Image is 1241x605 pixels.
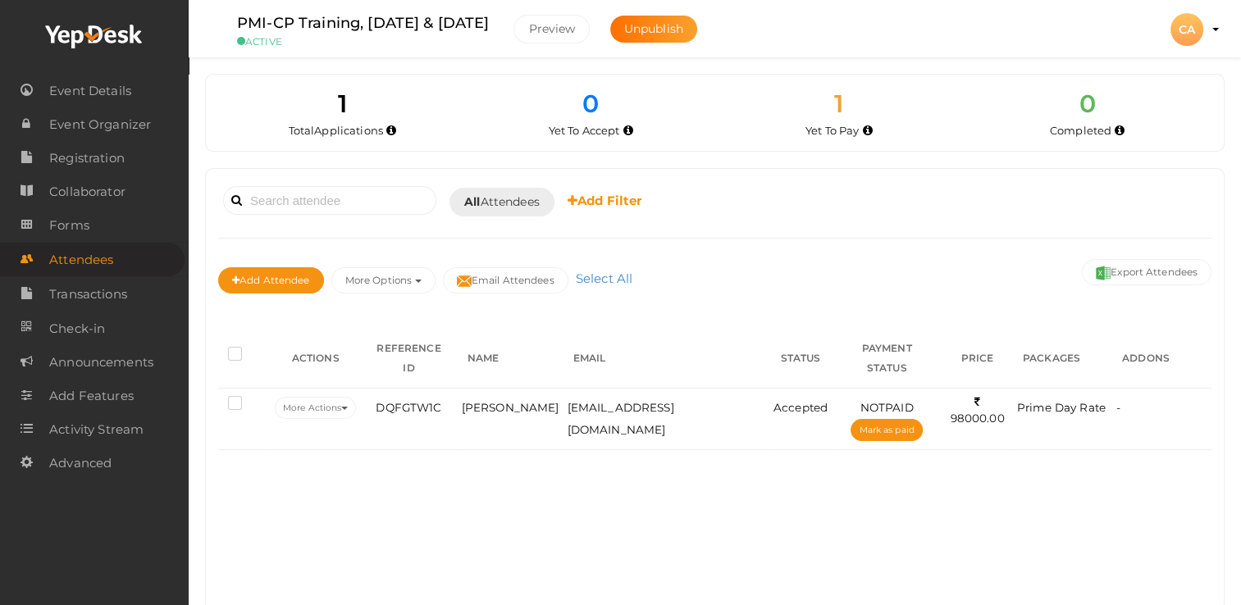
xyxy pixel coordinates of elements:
[49,175,125,208] span: Collaborator
[572,271,636,286] a: Select All
[464,194,480,209] b: All
[860,401,914,414] span: NOTPAID
[49,447,112,480] span: Advanced
[49,108,151,141] span: Event Organizer
[1050,124,1111,137] span: Completed
[1096,266,1111,280] img: excel.svg
[1166,12,1208,47] button: CA
[49,380,134,412] span: Add Features
[1115,126,1125,135] i: Accepted and completed payment succesfully
[1170,13,1203,46] div: CA
[314,124,383,137] span: Applications
[1112,329,1211,389] th: ADDONS
[386,126,396,135] i: Total number of applications
[289,124,383,137] span: Total
[568,401,674,436] span: [EMAIL_ADDRESS][DOMAIN_NAME]
[950,395,1004,425] span: 98000.00
[237,11,489,35] label: PMI-CP Training, [DATE] & [DATE]
[331,267,436,293] button: More Options
[623,126,633,135] i: Yet to be accepted by organizer
[376,401,441,414] span: DQFGTW1C
[464,193,540,211] span: Attendees
[1017,401,1106,414] span: Prime Day Rate
[49,312,105,345] span: Check-in
[1079,89,1096,119] span: 0
[443,267,568,293] button: Email Attendees
[223,186,436,215] input: Search attendee
[458,329,563,389] th: NAME
[863,126,873,135] i: Accepted by organizer and yet to make payment
[49,243,113,276] span: Attendees
[237,35,489,48] small: ACTIVE
[462,401,559,414] span: [PERSON_NAME]
[624,21,683,36] span: Unpublish
[376,342,440,374] span: REFERENCE ID
[773,401,828,414] span: Accepted
[271,329,360,389] th: ACTIONS
[49,346,153,379] span: Announcements
[549,124,620,137] span: Yet To Accept
[769,329,832,389] th: STATUS
[563,329,769,389] th: EMAIL
[1116,401,1120,414] span: -
[1170,22,1203,37] profile-pic: CA
[1082,259,1211,285] button: Export Attendees
[851,419,922,441] button: Mark as paid
[610,16,697,43] button: Unpublish
[582,89,599,119] span: 0
[834,89,843,119] span: 1
[49,75,131,107] span: Event Details
[338,89,347,119] span: 1
[568,193,642,208] b: Add Filter
[805,124,859,137] span: Yet To Pay
[49,142,125,175] span: Registration
[859,425,914,435] span: Mark as paid
[832,329,942,389] th: PAYMENT STATUS
[49,209,89,242] span: Forms
[49,413,144,446] span: Activity Stream
[513,15,590,43] button: Preview
[457,274,472,289] img: mail-filled.svg
[1013,329,1112,389] th: PACKAGES
[275,397,356,419] button: More Actions
[49,278,127,311] span: Transactions
[942,329,1013,389] th: PRICE
[218,267,324,293] button: Add Attendee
